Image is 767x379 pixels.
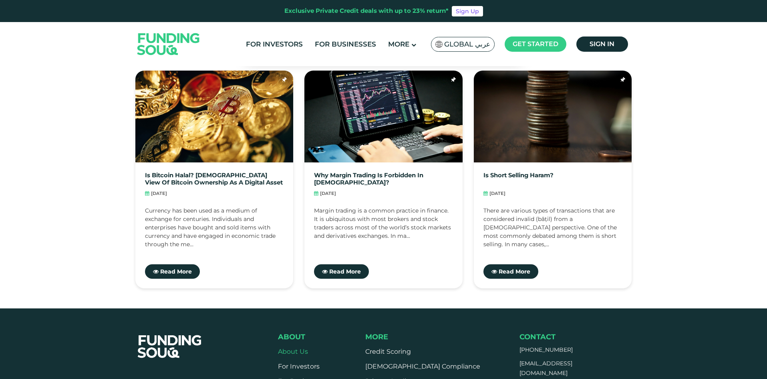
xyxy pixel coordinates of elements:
[314,172,453,186] a: Why margin trading is forbidden in [DEMOGRAPHIC_DATA]?
[489,190,505,197] span: [DATE]
[129,24,208,64] img: Logo
[499,268,530,275] span: Read More
[135,71,294,162] img: blogImage
[320,190,336,197] span: [DATE]
[145,172,284,186] a: Is Bitcoin Halal? [DEMOGRAPHIC_DATA] view of bitcoin ownership as a digital asset
[519,346,573,353] a: [PHONE_NUMBER]
[388,40,409,48] span: More
[244,38,305,51] a: For Investors
[278,348,308,355] a: About Us
[519,332,556,341] span: Contact
[365,348,411,355] a: Credit Scoring
[314,264,369,279] a: Read More
[278,332,326,341] div: About
[130,325,210,368] img: FooterLogo
[483,172,554,186] a: Is Short Selling Haram?
[329,268,361,275] span: Read More
[519,360,572,377] a: [EMAIL_ADDRESS][DOMAIN_NAME]
[444,40,490,49] span: Global عربي
[284,6,449,16] div: Exclusive Private Credit deals with up to 23% return*
[513,40,558,48] span: Get started
[145,264,200,279] a: Read More
[452,6,483,16] a: Sign Up
[278,363,320,370] a: For Investors
[313,38,378,51] a: For Businesses
[314,207,453,247] div: Margin trading is a common practice in finance. It is ubiquitous with most brokers and stock trad...
[365,332,388,341] span: More
[576,36,628,52] a: Sign in
[474,71,632,162] img: blogImage
[483,264,538,279] a: Read More
[304,71,463,162] img: blogImage
[483,207,622,247] div: There are various types of transactions that are considered invalid (bāṭil) from a [DEMOGRAPHIC_D...
[160,268,192,275] span: Read More
[435,41,443,48] img: SA Flag
[365,363,480,370] a: [DEMOGRAPHIC_DATA] Compliance
[590,40,614,48] span: Sign in
[145,207,284,247] div: Currency has been used as a medium of exchange for centuries. Individuals and enterprises have bo...
[151,190,167,197] span: [DATE]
